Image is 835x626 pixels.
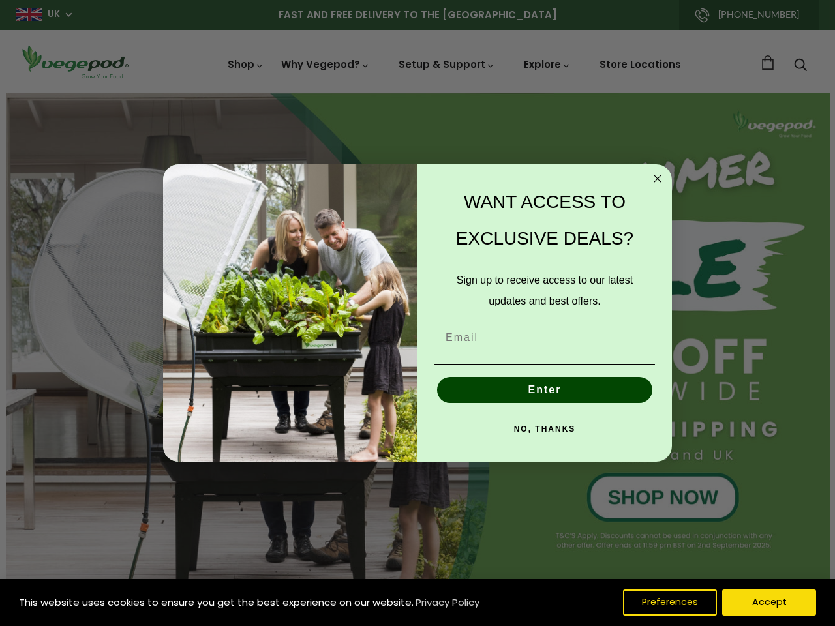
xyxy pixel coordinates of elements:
button: NO, THANKS [434,416,655,442]
img: underline [434,364,655,365]
a: Privacy Policy (opens in a new tab) [414,591,481,614]
button: Close dialog [650,171,665,186]
span: WANT ACCESS TO EXCLUSIVE DEALS? [456,192,633,248]
span: Sign up to receive access to our latest updates and best offers. [457,275,633,306]
img: e9d03583-1bb1-490f-ad29-36751b3212ff.jpeg [163,164,417,462]
button: Enter [437,377,652,403]
button: Accept [722,589,816,616]
input: Email [434,325,655,351]
button: Preferences [623,589,717,616]
span: This website uses cookies to ensure you get the best experience on our website. [19,595,414,609]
